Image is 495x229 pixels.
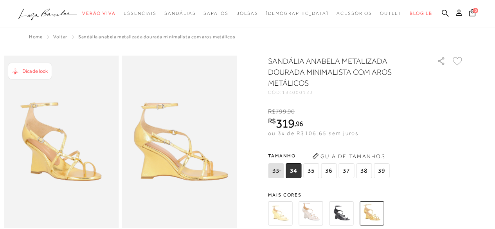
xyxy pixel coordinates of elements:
[268,90,425,95] div: CÓD:
[29,34,42,40] a: Home
[310,150,388,162] button: Guia de Tamanhos
[286,108,295,115] i: ,
[266,11,329,16] span: [DEMOGRAPHIC_DATA]
[82,6,116,21] a: noSubCategoriesText
[282,90,313,95] span: 134000123
[164,11,196,16] span: Sandálias
[467,9,478,19] button: 0
[338,163,354,178] span: 37
[124,6,157,21] a: noSubCategoriesText
[286,163,301,178] span: 34
[203,6,228,21] a: noSubCategoriesText
[268,163,284,178] span: 33
[321,163,337,178] span: 36
[268,193,464,197] span: Mais cores
[276,116,294,130] span: 319
[268,108,275,115] i: R$
[268,117,276,124] i: R$
[236,11,258,16] span: Bolsas
[236,6,258,21] a: noSubCategoriesText
[410,6,432,21] a: BLOG LB
[268,150,391,162] span: Tamanho
[122,56,237,228] img: image
[268,201,292,225] img: SANDÁLIA ANABELA EM COURO AMARELO PALHA MINIMALISTA COM AROS METÁLICOS
[124,11,157,16] span: Essenciais
[164,6,196,21] a: noSubCategoriesText
[303,163,319,178] span: 35
[337,6,372,21] a: noSubCategoriesText
[22,68,48,74] span: Dica de look
[4,56,119,228] img: image
[266,6,329,21] a: noSubCategoriesText
[296,119,303,128] span: 96
[337,11,372,16] span: Acessórios
[275,108,286,115] span: 799
[78,34,236,40] span: SANDÁLIA ANABELA METALIZADA DOURADA MINIMALISTA COM AROS METÁLICOS
[268,56,415,88] h1: SANDÁLIA ANABELA METALIZADA DOURADA MINIMALISTA COM AROS METÁLICOS
[329,201,353,225] img: SANDÁLIA ANABELA EM COURO PRETO MINIMALISTA COM AROS METÁLICOS
[288,108,295,115] span: 90
[360,201,384,225] img: SANDÁLIA ANABELA METALIZADA DOURADA MINIMALISTA COM AROS METÁLICOS
[268,130,358,136] span: ou 3x de R$106,65 sem juros
[380,11,402,16] span: Outlet
[380,6,402,21] a: noSubCategoriesText
[203,11,228,16] span: Sapatos
[374,163,389,178] span: 39
[53,34,67,40] a: Voltar
[82,11,116,16] span: Verão Viva
[410,11,432,16] span: BLOG LB
[299,201,323,225] img: SANDÁLIA ANABELA EM COURO OFF WHITE MINIMALISTA COM AROS METÁLICOS
[294,120,303,127] i: ,
[356,163,372,178] span: 38
[473,8,478,13] span: 0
